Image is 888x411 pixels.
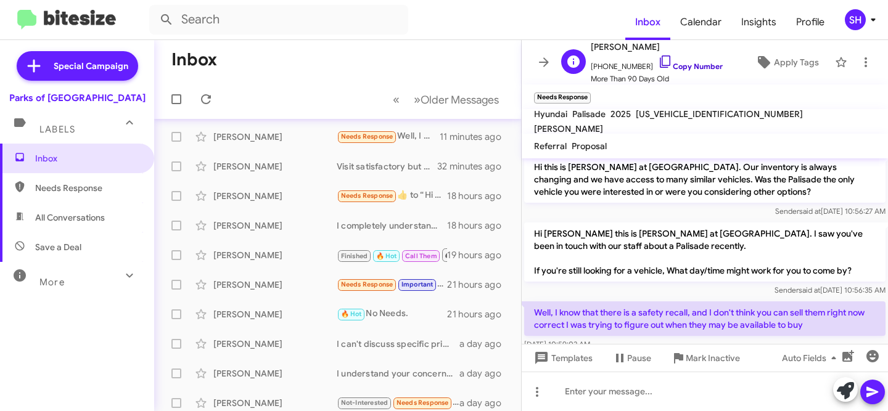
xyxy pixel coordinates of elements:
[213,367,337,380] div: [PERSON_NAME]
[337,160,437,173] div: Visit satisfactory but will not pursue trade. Have determined best to drive my Lo mileage 2018 Na...
[744,51,829,73] button: Apply Tags
[421,93,499,107] span: Older Messages
[401,280,434,288] span: Important
[337,338,459,350] div: I can't discuss specific prices, but I'd love for you to visit the dealership. We can assess your...
[591,39,723,54] span: [PERSON_NAME]
[534,108,567,120] span: Hyundai
[572,108,606,120] span: Palisade
[337,367,459,380] div: I understand your concerns. If you ever change your mind please let us know.
[532,347,593,369] span: Templates
[625,4,670,40] a: Inbox
[405,252,437,260] span: Call Them
[636,108,803,120] span: [US_VEHICLE_IDENTIFICATION_NUMBER]
[337,396,459,410] div: Thank you ,see you soon to get my truck serviced
[9,92,146,104] div: Parks of [GEOGRAPHIC_DATA]
[341,132,393,140] span: Needs Response
[341,310,362,318] span: 🔥 Hot
[799,285,820,295] span: said at
[35,182,140,194] span: Needs Response
[524,156,886,203] p: Hi this is [PERSON_NAME] at [GEOGRAPHIC_DATA]. Our inventory is always changing and we have acces...
[35,211,105,224] span: All Conversations
[337,219,447,232] div: I completely understand your feelings about truck pricing. Let's focus on evaluating your F-150 f...
[213,338,337,350] div: [PERSON_NAME]
[459,397,511,409] div: a day ago
[213,131,337,143] div: [PERSON_NAME]
[397,399,449,407] span: Needs Response
[341,192,393,200] span: Needs Response
[534,92,591,104] small: Needs Response
[39,124,75,135] span: Labels
[39,277,65,288] span: More
[213,190,337,202] div: [PERSON_NAME]
[213,160,337,173] div: [PERSON_NAME]
[35,241,81,253] span: Save a Deal
[437,160,511,173] div: 32 minutes ago
[591,54,723,73] span: [PHONE_NUMBER]
[337,129,440,144] div: Well, I know that there is a safety recall, and I don't think you can sell them right now correct...
[686,347,740,369] span: Mark Inactive
[459,367,511,380] div: a day ago
[524,340,590,349] span: [DATE] 10:59:02 AM
[341,252,368,260] span: Finished
[670,4,731,40] a: Calendar
[591,73,723,85] span: More Than 90 Days Old
[447,219,511,232] div: 18 hours ago
[775,206,886,216] span: Sender [DATE] 10:56:27 AM
[54,60,128,72] span: Special Campaign
[447,249,511,261] div: 19 hours ago
[171,50,217,70] h1: Inbox
[772,347,851,369] button: Auto Fields
[35,152,140,165] span: Inbox
[572,140,607,152] span: Proposal
[459,338,511,350] div: a day ago
[213,249,337,261] div: [PERSON_NAME]
[731,4,786,40] a: Insights
[213,397,337,409] div: [PERSON_NAME]
[524,301,886,336] p: Well, I know that there is a safety recall, and I don't think you can sell them right now correct...
[447,190,511,202] div: 18 hours ago
[341,280,393,288] span: Needs Response
[782,347,841,369] span: Auto Fields
[610,108,631,120] span: 2025
[627,347,651,369] span: Pause
[376,252,397,260] span: 🔥 Hot
[17,51,138,81] a: Special Campaign
[213,279,337,291] div: [PERSON_NAME]
[386,87,506,112] nav: Page navigation example
[534,140,567,152] span: Referral
[406,87,506,112] button: Next
[524,222,886,282] p: Hi [PERSON_NAME] this is [PERSON_NAME] at [GEOGRAPHIC_DATA]. I saw you've been in touch with our ...
[658,62,723,71] a: Copy Number
[341,399,388,407] span: Not-Interested
[447,308,511,320] div: 21 hours ago
[602,347,661,369] button: Pause
[149,5,408,35] input: Search
[337,307,447,321] div: No Needs.
[447,279,511,291] div: 21 hours ago
[440,131,511,143] div: 11 minutes ago
[337,189,447,203] div: ​👍​ to “ Hi [PERSON_NAME] this is [PERSON_NAME], General Manager at [GEOGRAPHIC_DATA]. Just wante...
[385,87,407,112] button: Previous
[522,347,602,369] button: Templates
[337,247,447,262] div: Yes, I'm Coming in to test drive, I spoke to a salesperson earlier [DATE], they said a vehicle ma...
[661,347,750,369] button: Mark Inactive
[775,285,886,295] span: Sender [DATE] 10:56:35 AM
[845,9,866,30] div: SH
[534,123,603,134] span: [PERSON_NAME]
[393,92,400,107] span: «
[414,92,421,107] span: »
[213,219,337,232] div: [PERSON_NAME]
[213,308,337,320] div: [PERSON_NAME]
[786,4,834,40] a: Profile
[834,9,874,30] button: SH
[799,206,821,216] span: said at
[337,277,447,291] div: Liked “I have sent my manger your request and he should be reaching back out soon with more infor...
[774,51,819,73] span: Apply Tags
